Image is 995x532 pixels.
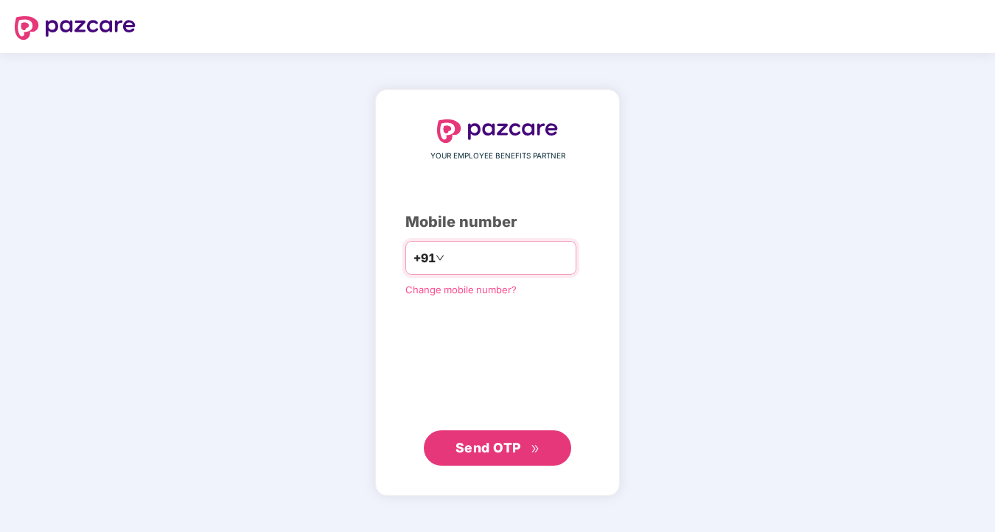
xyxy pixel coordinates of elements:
span: +91 [413,249,436,267]
button: Send OTPdouble-right [424,430,571,466]
span: YOUR EMPLOYEE BENEFITS PARTNER [430,150,565,162]
span: Send OTP [455,440,521,455]
img: logo [437,119,558,143]
span: double-right [531,444,540,454]
span: down [436,253,444,262]
div: Mobile number [405,211,590,234]
img: logo [15,16,136,40]
a: Change mobile number? [405,284,517,295]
